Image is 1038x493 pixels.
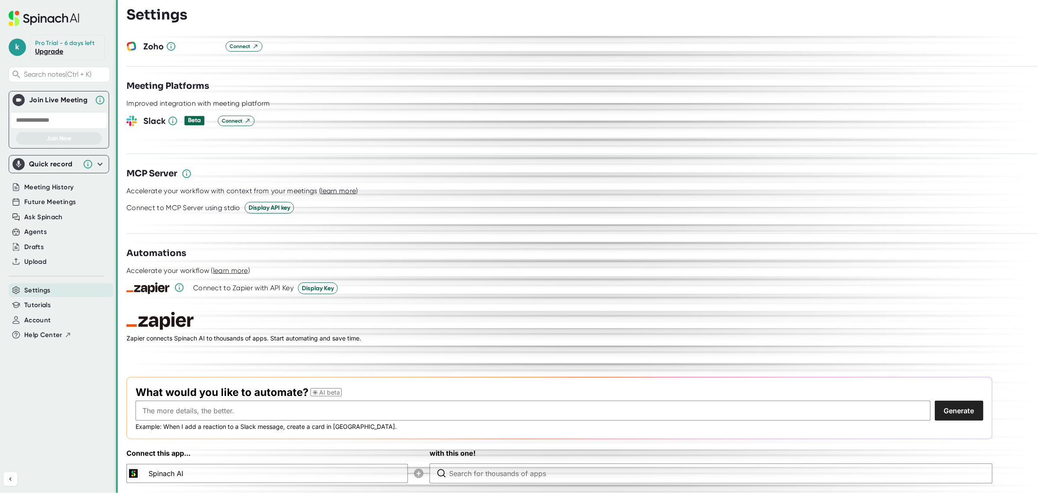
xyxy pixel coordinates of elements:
[298,282,338,294] button: Display Key
[126,6,188,23] h3: Settings
[218,116,255,126] button: Connect
[126,187,358,195] div: Accelerate your workflow with context from your meetings ( )
[230,42,259,50] span: Connect
[29,160,78,169] div: Quick record
[24,257,46,267] button: Upload
[24,182,74,192] button: Meeting History
[302,284,334,293] span: Display Key
[24,227,47,237] button: Agents
[226,41,262,52] button: Connect
[143,114,211,127] h3: Slack
[14,96,23,104] img: Join Live Meeting
[24,70,107,78] span: Search notes (Ctrl + K)
[126,80,209,93] h3: Meeting Platforms
[24,315,51,325] button: Account
[126,266,250,275] div: Accelerate your workflow ( )
[46,135,71,142] span: Join Now
[13,91,105,109] div: Join Live MeetingJoin Live Meeting
[24,242,44,252] button: Drafts
[13,156,105,173] div: Quick record
[9,39,26,56] span: k
[24,330,62,340] span: Help Center
[24,330,71,340] button: Help Center
[35,47,63,55] a: Upgrade
[126,99,270,108] div: Improved integration with meeting platform
[24,197,76,207] button: Future Meetings
[188,117,201,125] div: Beta
[24,300,51,310] button: Tutorials
[222,117,251,125] span: Connect
[24,285,51,295] button: Settings
[16,132,102,145] button: Join Now
[35,39,94,47] div: Pro Trial - 6 days left
[245,202,294,214] button: Display API key
[29,96,91,104] div: Join Live Meeting
[143,40,219,53] h3: Zoho
[213,266,248,275] span: learn more
[3,472,17,486] button: Collapse sidebar
[126,204,240,212] div: Connect to MCP Server using stdio
[193,284,294,292] div: Connect to Zapier with API Key
[24,212,63,222] button: Ask Spinach
[321,187,356,195] span: learn more
[126,247,186,260] h3: Automations
[126,167,177,180] h3: MCP Server
[126,41,137,52] img: 1I1G5n7jxf+A3Uo+NKs5bAAAAAElFTkSuQmCC
[249,203,290,212] span: Display API key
